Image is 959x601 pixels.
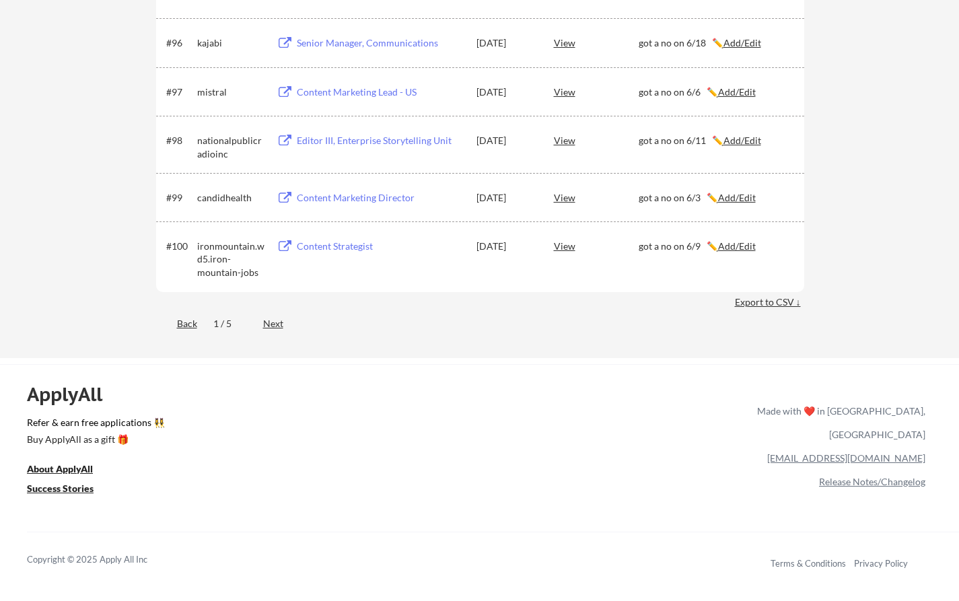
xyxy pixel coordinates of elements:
u: Add/Edit [723,37,761,48]
u: Success Stories [27,483,94,494]
div: [DATE] [476,36,536,50]
a: Success Stories [27,481,112,498]
div: Made with ❤️ in [GEOGRAPHIC_DATA], [GEOGRAPHIC_DATA] [752,399,925,446]
u: About ApplyAll [27,463,93,474]
u: Add/Edit [723,135,761,146]
a: [EMAIL_ADDRESS][DOMAIN_NAME] [767,452,925,464]
a: Terms & Conditions [771,558,846,569]
div: #100 [166,240,192,253]
div: got a no on 6/3 ✏️ [639,191,792,205]
div: got a no on 6/9 ✏️ [639,240,792,253]
div: mistral [197,85,264,99]
div: Senior Manager, Communications [297,36,464,50]
div: View [554,128,639,152]
div: Content Marketing Director [297,191,464,205]
div: #98 [166,134,192,147]
div: #99 [166,191,192,205]
a: Privacy Policy [854,558,908,569]
div: [DATE] [476,191,536,205]
div: Buy ApplyAll as a gift 🎁 [27,435,162,444]
a: Buy ApplyAll as a gift 🎁 [27,432,162,449]
div: [DATE] [476,134,536,147]
div: [DATE] [476,240,536,253]
div: Copyright © 2025 Apply All Inc [27,553,182,567]
u: Add/Edit [718,86,756,98]
a: About ApplyAll [27,462,112,479]
div: View [554,234,639,258]
a: Release Notes/Changelog [819,476,925,487]
div: View [554,185,639,209]
div: Export to CSV ↓ [735,295,804,309]
u: Add/Edit [718,240,756,252]
div: got a no on 6/11 ✏️ [639,134,792,147]
div: Content Strategist [297,240,464,253]
div: kajabi [197,36,264,50]
div: View [554,30,639,55]
div: Back [156,317,197,330]
div: 1 / 5 [213,317,247,330]
div: #96 [166,36,192,50]
div: nationalpublicradioinc [197,134,264,160]
div: Next [263,317,299,330]
div: [DATE] [476,85,536,99]
div: Content Marketing Lead - US [297,85,464,99]
a: Refer & earn free applications 👯‍♀️ [27,418,476,432]
div: got a no on 6/6 ✏️ [639,85,792,99]
div: got a no on 6/18 ✏️ [639,36,792,50]
div: #97 [166,85,192,99]
div: Editor III, Enterprise Storytelling Unit [297,134,464,147]
div: ironmountain.wd5.iron-mountain-jobs [197,240,264,279]
u: Add/Edit [718,192,756,203]
div: ApplyAll [27,383,118,406]
div: candidhealth [197,191,264,205]
div: View [554,79,639,104]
